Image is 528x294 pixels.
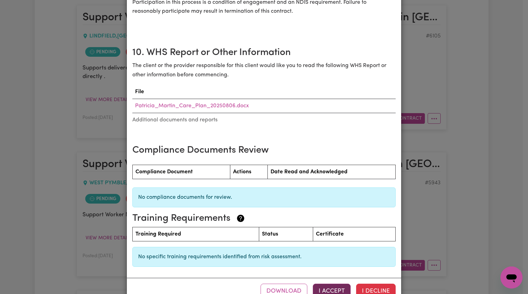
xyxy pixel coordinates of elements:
th: Compliance Document [133,165,230,179]
th: Date Read and Acknowledged [267,165,395,179]
h3: Compliance Documents Review [132,145,396,156]
h3: Training Requirements [132,213,390,225]
th: File [132,85,396,99]
th: Certificate [313,227,395,241]
a: Patricia_Martin_Care_Plan_20250806.docx [135,103,249,109]
p: The client or the provider responsible for this client would like you to read the following WHS R... [132,61,396,79]
th: Training Required [133,227,259,241]
iframe: Button to launch messaging window [500,266,522,288]
th: Status [259,227,313,241]
div: No specific training requirements identified from risk assessment. [132,247,396,267]
div: No compliance documents for review. [132,187,396,207]
th: Actions [230,165,267,179]
caption: Additional documents and reports [132,113,396,127]
h2: 10. WHS Report or Other Information [132,47,396,59]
